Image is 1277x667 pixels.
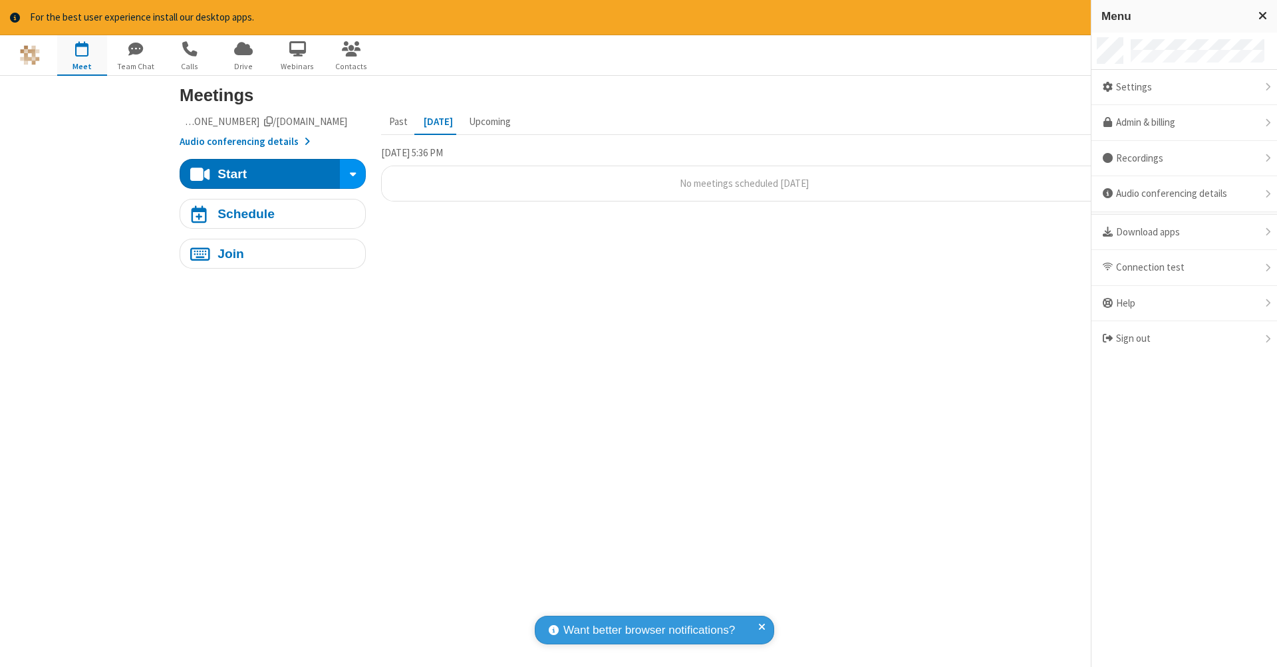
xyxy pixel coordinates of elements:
div: Download apps [1091,215,1277,251]
button: Past [381,109,416,134]
div: Recordings [1091,141,1277,177]
span: Team Chat [111,61,161,72]
span: No meetings scheduled [DATE] [680,177,809,190]
div: Schedule [217,207,275,220]
div: Connection test [1091,250,1277,286]
button: Start conference options [340,159,366,189]
button: Copy my meeting room linkCopy my meeting room link [180,114,347,130]
span: [DATE] 5:36 PM [381,146,443,159]
a: Admin & billing [1091,105,1277,141]
h3: Menu [1101,10,1247,23]
button: Upcoming [461,109,519,134]
button: Audio conferencing details [180,134,310,150]
span: Drive [219,61,269,72]
div: Sign out [1091,321,1277,356]
span: Webinars [273,61,323,72]
div: For the best user experience install our desktop apps. [30,10,1167,25]
span: Contacts [327,61,376,72]
div: Join [217,247,244,260]
span: Copy my meeting room link [139,115,348,128]
section: Account details [180,114,366,150]
img: QA Selenium DO NOT DELETE OR CHANGE [20,45,40,65]
div: Start [217,168,247,180]
span: Meet [57,61,107,72]
span: Calls [165,61,215,72]
h3: Meetings [180,86,1107,104]
button: Schedule [180,199,366,229]
div: Audio conferencing details [1091,176,1277,212]
span: Want better browser notifications? [563,622,735,639]
div: Settings [1091,70,1277,106]
button: [DATE] [416,109,461,134]
section: Today's Meetings [381,145,1108,212]
button: Join [180,239,366,269]
button: Start [180,159,341,189]
div: Help [1091,286,1277,322]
